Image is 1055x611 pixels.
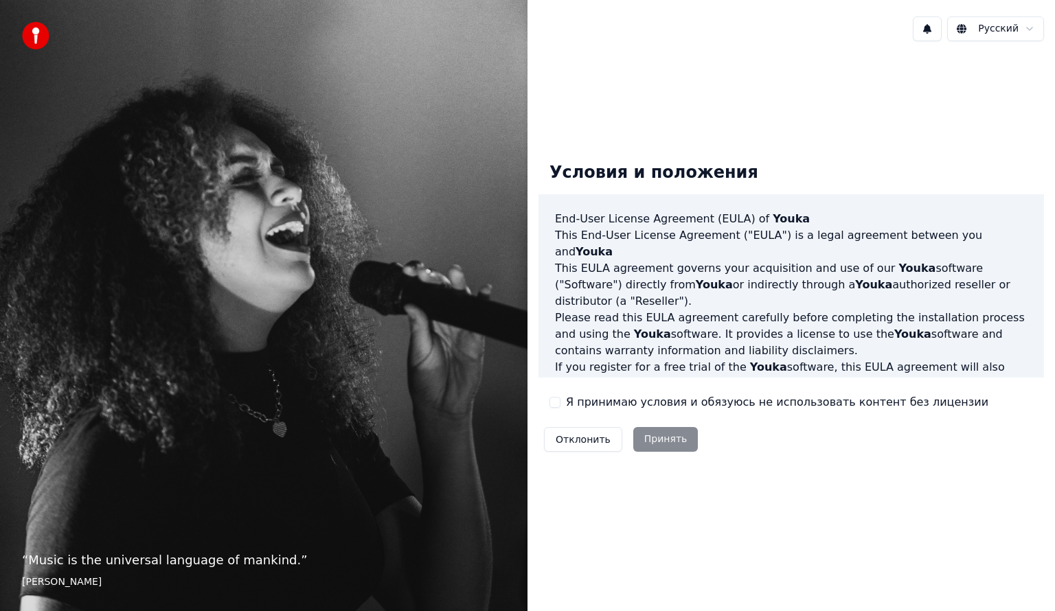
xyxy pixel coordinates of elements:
span: Youka [855,278,892,291]
span: Youka [696,278,733,291]
span: Youka [576,245,613,258]
span: Youka [750,360,787,373]
span: Youka [894,327,931,341]
h3: End-User License Agreement (EULA) of [555,211,1028,227]
span: Youka [634,327,671,341]
footer: [PERSON_NAME] [22,575,506,589]
p: This EULA agreement governs your acquisition and use of our software ("Software") directly from o... [555,260,1028,310]
span: Youka [898,262,935,275]
p: This End-User License Agreement ("EULA") is a legal agreement between you and [555,227,1028,260]
button: Отклонить [544,427,622,452]
div: Условия и положения [538,151,769,195]
p: Please read this EULA agreement carefully before completing the installation process and using th... [555,310,1028,359]
img: youka [22,22,49,49]
label: Я принимаю условия и обязуюсь не использовать контент без лицензии [566,394,988,411]
span: Youka [922,377,960,390]
p: “ Music is the universal language of mankind. ” [22,551,506,570]
p: If you register for a free trial of the software, this EULA agreement will also govern that trial... [555,359,1028,425]
span: Youka [773,212,810,225]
